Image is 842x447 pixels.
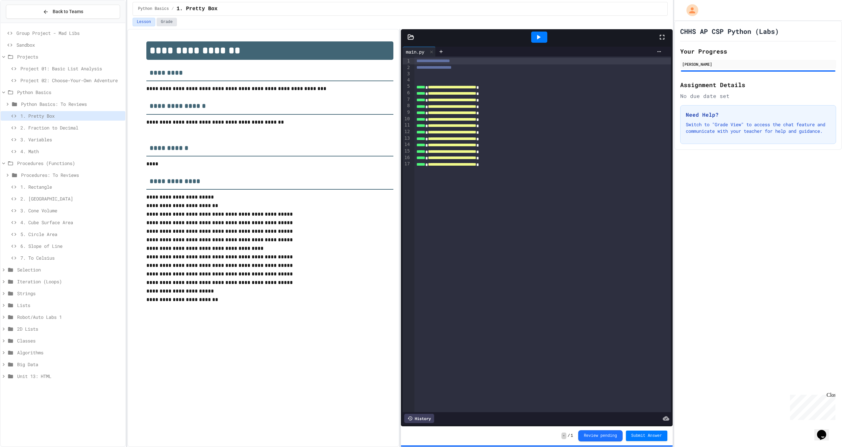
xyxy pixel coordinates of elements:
[403,122,411,129] div: 11
[403,148,411,154] div: 15
[17,361,123,368] span: Big Data
[17,89,123,96] span: Python Basics
[403,58,411,64] div: 1
[680,80,836,89] h2: Assignment Details
[3,3,45,42] div: Chat with us now!Close
[561,433,566,439] span: -
[20,148,123,155] span: 4. Math
[403,161,411,167] div: 17
[787,392,835,420] iframe: chat widget
[17,266,123,273] span: Selection
[631,433,662,438] span: Submit Answer
[403,47,436,57] div: main.py
[578,430,623,441] button: Review pending
[20,124,123,131] span: 2. Fraction to Decimal
[814,421,835,440] iframe: chat widget
[403,64,411,71] div: 2
[16,41,123,48] span: Sandbox
[133,18,155,26] button: Lesson
[404,414,434,423] div: History
[403,141,411,148] div: 14
[17,290,123,297] span: Strings
[17,337,123,344] span: Classes
[403,96,411,103] div: 7
[17,302,123,309] span: Lists
[20,77,123,84] span: Project 02: Choose-Your-Own Adventure
[403,83,411,90] div: 5
[403,103,411,109] div: 8
[20,207,123,214] span: 3. Cone Volume
[686,121,830,134] p: Switch to "Grade View" to access the chat feature and communicate with your teacher for help and ...
[20,243,123,249] span: 6. Slope of Line
[626,431,667,441] button: Submit Answer
[157,18,177,26] button: Grade
[686,111,830,119] h3: Need Help?
[403,129,411,135] div: 12
[177,5,218,13] span: 1. Pretty Box
[20,112,123,119] span: 1. Pretty Box
[21,172,123,178] span: Procedures: To Reviews
[568,433,570,438] span: /
[17,160,123,167] span: Procedures (Functions)
[680,47,836,56] h2: Your Progress
[680,27,779,36] h1: CHHS AP CSP Python (Labs)
[403,71,411,77] div: 3
[403,90,411,96] div: 6
[403,154,411,161] div: 16
[403,109,411,116] div: 9
[21,101,123,107] span: Python Basics: To Reviews
[17,314,123,320] span: Robot/Auto Labs 1
[403,48,428,55] div: main.py
[17,373,123,380] span: Unit 13: HTML
[20,195,123,202] span: 2. [GEOGRAPHIC_DATA]
[17,53,123,60] span: Projects
[171,6,174,12] span: /
[571,433,573,438] span: 1
[138,6,169,12] span: Python Basics
[680,3,700,18] div: My Account
[680,92,836,100] div: No due date set
[16,30,123,36] span: Group Project - Mad Libs
[403,135,411,142] div: 13
[20,136,123,143] span: 3. Variables
[20,231,123,238] span: 5. Circle Area
[403,116,411,122] div: 10
[403,77,411,83] div: 4
[20,183,123,190] span: 1. Rectangle
[20,65,123,72] span: Project 01: Basic List Analysis
[6,5,120,19] button: Back to Teams
[53,8,83,15] span: Back to Teams
[20,219,123,226] span: 4. Cube Surface Area
[17,278,123,285] span: Iteration (Loops)
[17,325,123,332] span: 2D Lists
[682,61,834,67] div: [PERSON_NAME]
[20,254,123,261] span: 7. To Celsius
[17,349,123,356] span: Algorithms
